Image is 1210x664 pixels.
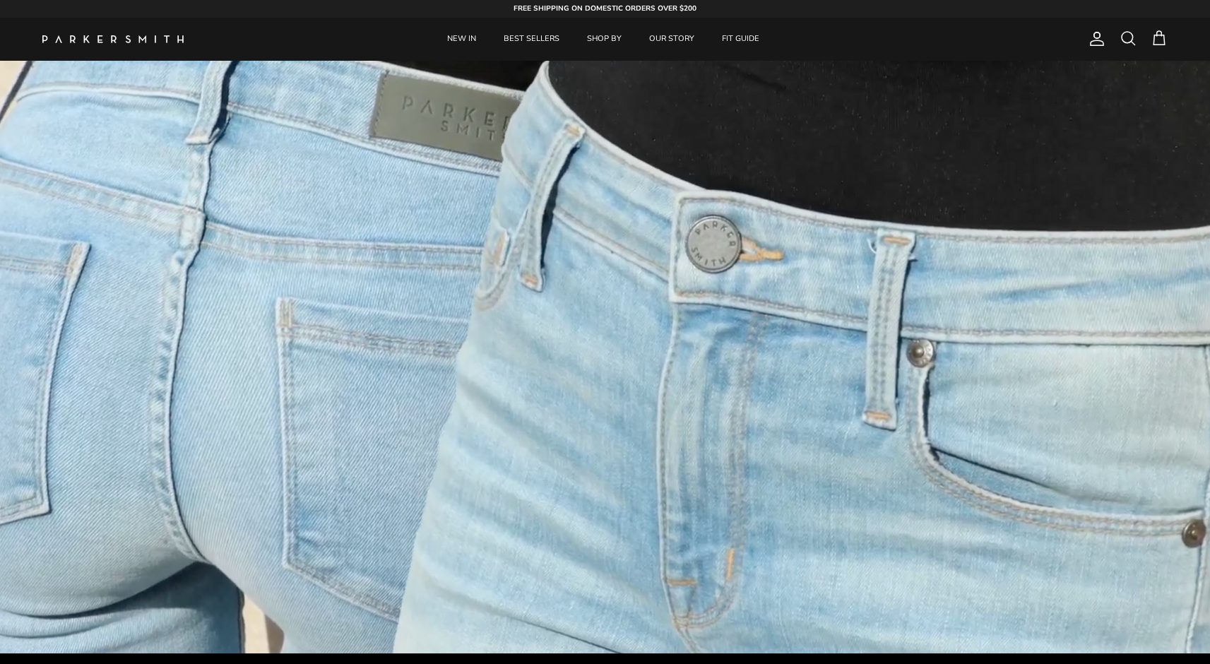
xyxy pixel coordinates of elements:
a: BEST SELLERS [491,18,572,61]
div: Primary [210,18,997,61]
a: SHOP BY [574,18,634,61]
strong: FREE SHIPPING ON DOMESTIC ORDERS OVER $200 [514,4,696,13]
a: Parker Smith [42,35,184,43]
a: Account [1083,30,1105,47]
a: NEW IN [434,18,489,61]
a: FIT GUIDE [709,18,772,61]
a: OUR STORY [636,18,707,61]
